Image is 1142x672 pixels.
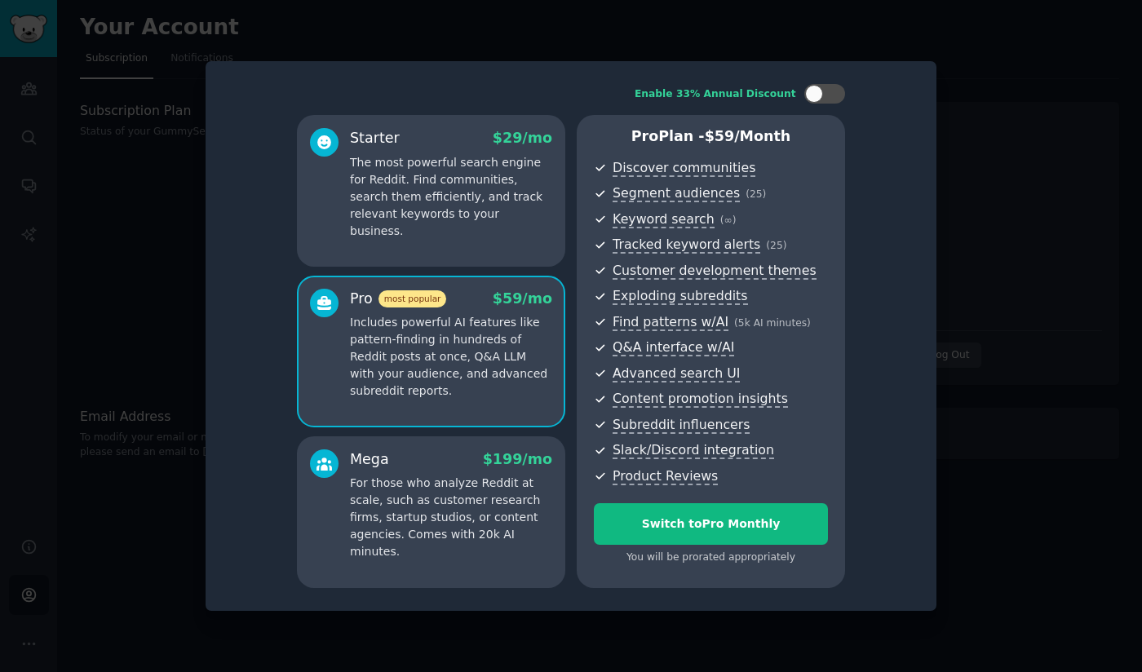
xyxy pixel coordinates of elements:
button: Switch toPro Monthly [594,503,828,545]
span: Customer development themes [613,263,817,280]
span: ( ∞ ) [720,214,737,226]
span: most popular [378,290,447,307]
span: $ 59 /month [705,128,791,144]
p: Pro Plan - [594,126,828,147]
p: The most powerful search engine for Reddit. Find communities, search them efficiently, and track ... [350,154,552,240]
span: Q&A interface w/AI [613,339,734,356]
span: $ 29 /mo [493,130,552,146]
span: Tracked keyword alerts [613,237,760,254]
span: Keyword search [613,211,715,228]
span: Content promotion insights [613,391,788,408]
div: Mega [350,449,389,470]
span: ( 25 ) [746,188,766,200]
span: Slack/Discord integration [613,442,774,459]
span: $ 199 /mo [483,451,552,467]
span: $ 59 /mo [493,290,552,307]
div: Switch to Pro Monthly [595,515,827,533]
span: Subreddit influencers [613,417,750,434]
span: Discover communities [613,160,755,177]
div: Enable 33% Annual Discount [635,87,796,102]
span: Segment audiences [613,185,740,202]
div: You will be prorated appropriately [594,550,828,565]
div: Starter [350,128,400,148]
span: Exploding subreddits [613,288,747,305]
p: For those who analyze Reddit at scale, such as customer research firms, startup studios, or conte... [350,475,552,560]
span: Product Reviews [613,468,718,485]
div: Pro [350,289,446,309]
span: ( 5k AI minutes ) [734,317,811,329]
span: Advanced search UI [613,365,740,382]
p: Includes powerful AI features like pattern-finding in hundreds of Reddit posts at once, Q&A LLM w... [350,314,552,400]
span: Find patterns w/AI [613,314,728,331]
span: ( 25 ) [766,240,786,251]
